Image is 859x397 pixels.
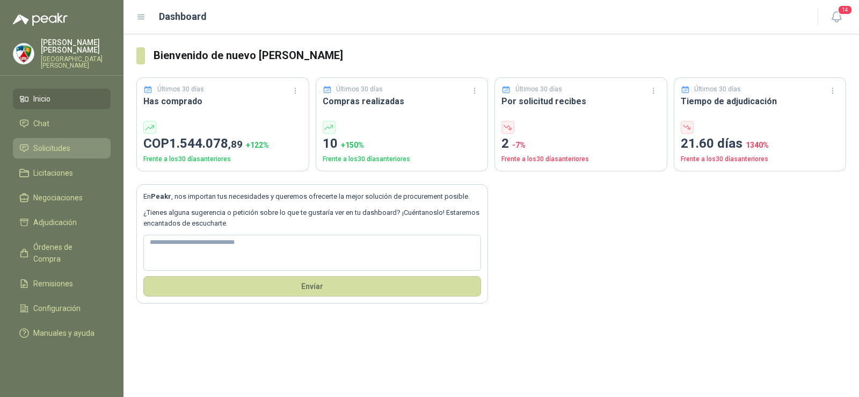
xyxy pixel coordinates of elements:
[827,8,846,27] button: 14
[13,237,111,269] a: Órdenes de Compra
[13,163,111,183] a: Licitaciones
[33,278,73,290] span: Remisiones
[681,95,840,108] h3: Tiempo de adjudicación
[246,141,269,149] span: + 122 %
[143,134,302,154] p: COP
[33,93,50,105] span: Inicio
[13,113,111,134] a: Chat
[838,5,853,15] span: 14
[341,141,364,149] span: + 150 %
[143,154,302,164] p: Frente a los 30 días anteriores
[33,327,94,339] span: Manuales y ayuda
[13,138,111,158] a: Solicitudes
[515,84,562,95] p: Últimos 30 días
[681,134,840,154] p: 21.60 días
[143,276,481,297] button: Envíar
[681,154,840,164] p: Frente a los 30 días anteriores
[13,212,111,233] a: Adjudicación
[694,84,741,95] p: Últimos 30 días
[41,39,111,54] p: [PERSON_NAME] [PERSON_NAME]
[13,273,111,294] a: Remisiones
[143,191,481,202] p: En , nos importan tus necesidades y queremos ofrecerte la mejor solución de procurement posible.
[13,44,34,64] img: Company Logo
[323,154,482,164] p: Frente a los 30 días anteriores
[33,192,83,204] span: Negociaciones
[13,323,111,343] a: Manuales y ayuda
[746,141,769,149] span: 1340 %
[13,89,111,109] a: Inicio
[13,298,111,319] a: Configuración
[33,167,73,179] span: Licitaciones
[33,118,49,129] span: Chat
[323,95,482,108] h3: Compras realizadas
[13,13,68,26] img: Logo peakr
[154,47,846,64] h3: Bienvenido de nuevo [PERSON_NAME]
[501,134,660,154] p: 2
[151,192,171,200] b: Peakr
[33,142,70,154] span: Solicitudes
[501,154,660,164] p: Frente a los 30 días anteriores
[33,302,81,314] span: Configuración
[157,84,204,95] p: Últimos 30 días
[512,141,526,149] span: -7 %
[41,56,111,69] p: [GEOGRAPHIC_DATA][PERSON_NAME]
[143,207,481,229] p: ¿Tienes alguna sugerencia o petición sobre lo que te gustaría ver en tu dashboard? ¡Cuéntanoslo! ...
[501,95,660,108] h3: Por solicitud recibes
[169,136,243,151] span: 1.544.078
[323,134,482,154] p: 10
[228,138,243,150] span: ,89
[33,241,100,265] span: Órdenes de Compra
[13,187,111,208] a: Negociaciones
[336,84,383,95] p: Últimos 30 días
[33,216,77,228] span: Adjudicación
[159,9,207,24] h1: Dashboard
[143,95,302,108] h3: Has comprado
